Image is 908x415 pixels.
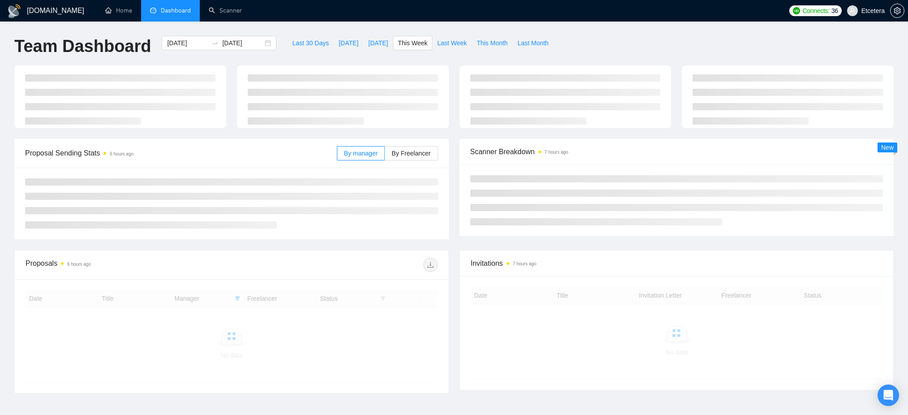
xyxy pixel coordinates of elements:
div: Proposals [26,258,232,272]
button: setting [890,4,904,18]
span: setting [891,7,904,14]
time: 7 hours ago [545,150,568,155]
span: Last Month [517,38,548,48]
div: Open Intercom Messenger [878,385,899,406]
span: dashboard [150,7,156,13]
button: Last 30 Days [287,36,334,50]
button: Last Month [512,36,553,50]
span: Dashboard [161,7,191,14]
span: Scanner Breakdown [470,146,883,157]
span: user [849,8,856,14]
span: Last 30 Days [292,38,329,48]
input: Start date [167,38,208,48]
img: upwork-logo.png [793,7,800,14]
time: 6 hours ago [67,262,91,267]
a: setting [890,7,904,14]
a: homeHome [105,7,132,14]
span: By manager [344,150,378,157]
button: [DATE] [334,36,363,50]
button: [DATE] [363,36,393,50]
time: 7 hours ago [513,261,537,266]
span: Invitations [471,258,883,269]
span: 36 [831,6,838,16]
span: to [211,39,219,47]
span: [DATE] [368,38,388,48]
span: New [881,144,894,151]
input: End date [222,38,263,48]
span: [DATE] [339,38,358,48]
span: This Week [398,38,427,48]
time: 6 hours ago [110,151,133,156]
span: Proposal Sending Stats [25,147,337,159]
button: This Week [393,36,432,50]
button: This Month [472,36,512,50]
span: swap-right [211,39,219,47]
span: This Month [477,38,508,48]
h1: Team Dashboard [14,36,151,57]
img: logo [7,4,22,18]
span: By Freelancer [392,150,430,157]
button: Last Week [432,36,472,50]
a: searchScanner [209,7,242,14]
span: Last Week [437,38,467,48]
span: Connects: [803,6,830,16]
